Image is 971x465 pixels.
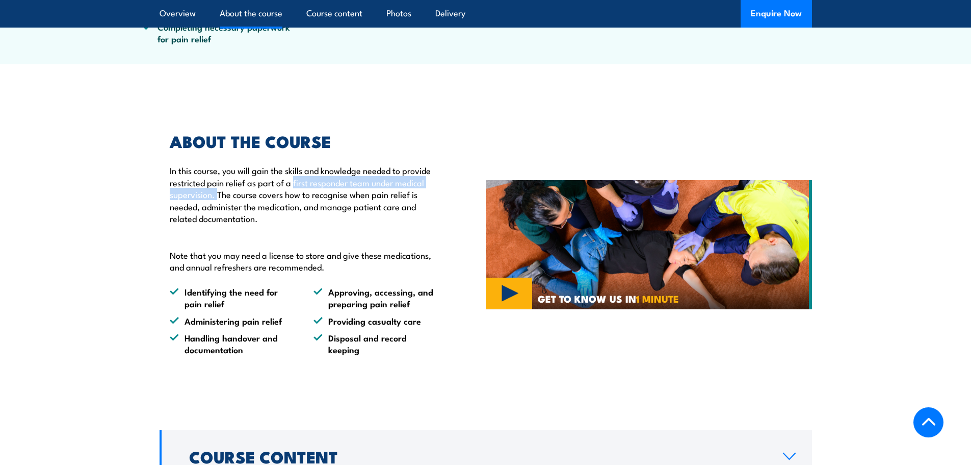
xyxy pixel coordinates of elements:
p: In this course, you will gain the skills and knowledge needed to provide restricted pain relief a... [170,164,439,236]
li: Administering pain relief [170,315,295,327]
li: Providing casualty care [313,315,439,327]
span: GET TO KNOW US IN [538,294,679,303]
li: Identifying the need for pain relief [170,286,295,310]
h2: ABOUT THE COURSE [170,134,439,148]
strong: 1 MINUTE [636,291,679,306]
li: Handling handover and documentation [170,332,295,356]
p: Note that you may need a license to store and give these medications, and annual refreshers are r... [170,249,439,273]
li: Completing necessary paperwork for pain relief [143,21,292,45]
h2: Course Content [189,449,767,463]
li: Disposal and record keeping [313,332,439,356]
img: Occupational First Aid Training course [486,180,812,310]
li: Approving, accessing, and preparing pain relief [313,286,439,310]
